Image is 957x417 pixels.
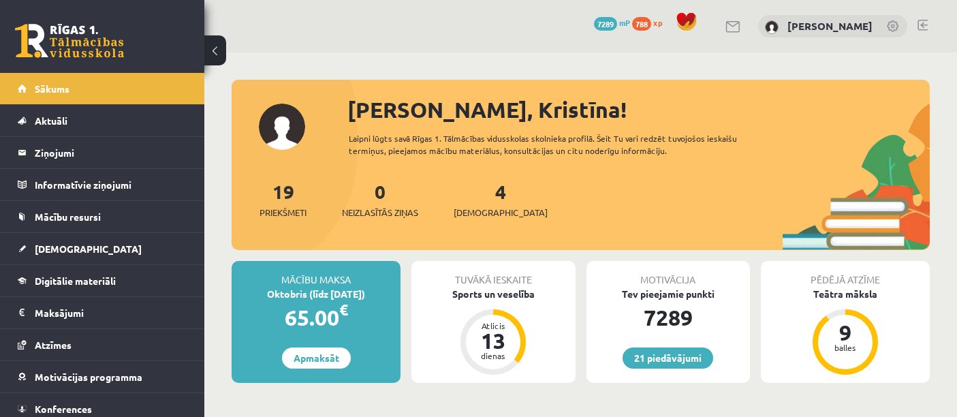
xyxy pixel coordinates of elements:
a: Apmaksāt [282,347,351,369]
a: 7289 mP [594,17,630,28]
div: 13 [473,330,514,352]
div: [PERSON_NAME], Kristīna! [347,93,930,126]
div: Laipni lūgts savā Rīgas 1. Tālmācības vidusskolas skolnieka profilā. Šeit Tu vari redzēt tuvojošo... [349,132,768,157]
a: Teātra māksla 9 balles [761,287,930,377]
span: € [339,300,348,320]
a: 19Priekšmeti [260,179,307,219]
span: Aktuāli [35,114,67,127]
div: Atlicis [473,322,514,330]
span: mP [619,17,630,28]
div: Motivācija [586,261,750,287]
div: Tev pieejamie punkti [586,287,750,301]
div: 65.00 [232,301,401,334]
div: Mācību maksa [232,261,401,287]
a: Informatīvie ziņojumi [18,169,187,200]
a: 4[DEMOGRAPHIC_DATA] [454,179,548,219]
a: Sports un veselība Atlicis 13 dienas [411,287,575,377]
span: Sākums [35,82,69,95]
div: 7289 [586,301,750,334]
a: [DEMOGRAPHIC_DATA] [18,233,187,264]
div: Sports un veselība [411,287,575,301]
a: Sākums [18,73,187,104]
a: Aktuāli [18,105,187,136]
span: Mācību resursi [35,211,101,223]
a: Atzīmes [18,329,187,360]
div: 9 [825,322,866,343]
span: Motivācijas programma [35,371,142,383]
span: 788 [632,17,651,31]
a: Rīgas 1. Tālmācības vidusskola [15,24,124,58]
a: 21 piedāvājumi [623,347,713,369]
img: Kristīna Vološina [765,20,779,34]
span: Priekšmeti [260,206,307,219]
span: Neizlasītās ziņas [342,206,418,219]
div: balles [825,343,866,352]
a: [PERSON_NAME] [787,19,873,33]
a: Ziņojumi [18,137,187,168]
div: dienas [473,352,514,360]
a: Motivācijas programma [18,361,187,392]
div: Pēdējā atzīme [761,261,930,287]
div: Oktobris (līdz [DATE]) [232,287,401,301]
legend: Informatīvie ziņojumi [35,169,187,200]
span: xp [653,17,662,28]
a: 788 xp [632,17,669,28]
a: Mācību resursi [18,201,187,232]
div: Teātra māksla [761,287,930,301]
div: Tuvākā ieskaite [411,261,575,287]
a: 0Neizlasītās ziņas [342,179,418,219]
a: Maksājumi [18,297,187,328]
legend: Maksājumi [35,297,187,328]
span: [DEMOGRAPHIC_DATA] [35,243,142,255]
legend: Ziņojumi [35,137,187,168]
a: Digitālie materiāli [18,265,187,296]
span: Digitālie materiāli [35,275,116,287]
span: 7289 [594,17,617,31]
span: [DEMOGRAPHIC_DATA] [454,206,548,219]
span: Konferences [35,403,92,415]
span: Atzīmes [35,339,72,351]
